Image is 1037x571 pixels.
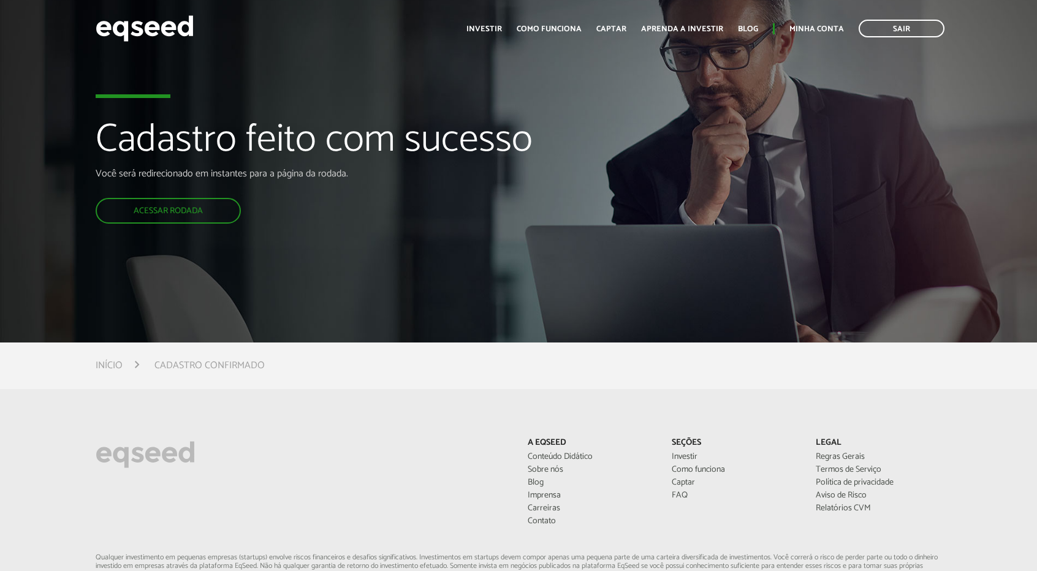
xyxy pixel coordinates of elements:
[528,453,653,461] a: Conteúdo Didático
[528,466,653,474] a: Sobre nós
[816,466,941,474] a: Termos de Serviço
[528,504,653,513] a: Carreiras
[672,438,797,448] p: Seções
[528,517,653,526] a: Contato
[96,198,241,224] a: Acessar rodada
[517,25,582,33] a: Como funciona
[528,491,653,500] a: Imprensa
[859,20,944,37] a: Sair
[528,478,653,487] a: Blog
[672,453,797,461] a: Investir
[96,119,596,168] h1: Cadastro feito com sucesso
[96,361,123,371] a: Início
[672,466,797,474] a: Como funciona
[816,504,941,513] a: Relatórios CVM
[738,25,758,33] a: Blog
[596,25,626,33] a: Captar
[641,25,723,33] a: Aprenda a investir
[154,357,265,374] li: Cadastro confirmado
[466,25,502,33] a: Investir
[816,478,941,487] a: Política de privacidade
[816,438,941,448] p: Legal
[816,453,941,461] a: Regras Gerais
[96,168,596,180] p: Você será redirecionado em instantes para a página da rodada.
[816,491,941,500] a: Aviso de Risco
[96,12,194,45] img: EqSeed
[672,478,797,487] a: Captar
[528,438,653,448] p: A EqSeed
[96,438,195,471] img: EqSeed Logo
[672,491,797,500] a: FAQ
[789,25,844,33] a: Minha conta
